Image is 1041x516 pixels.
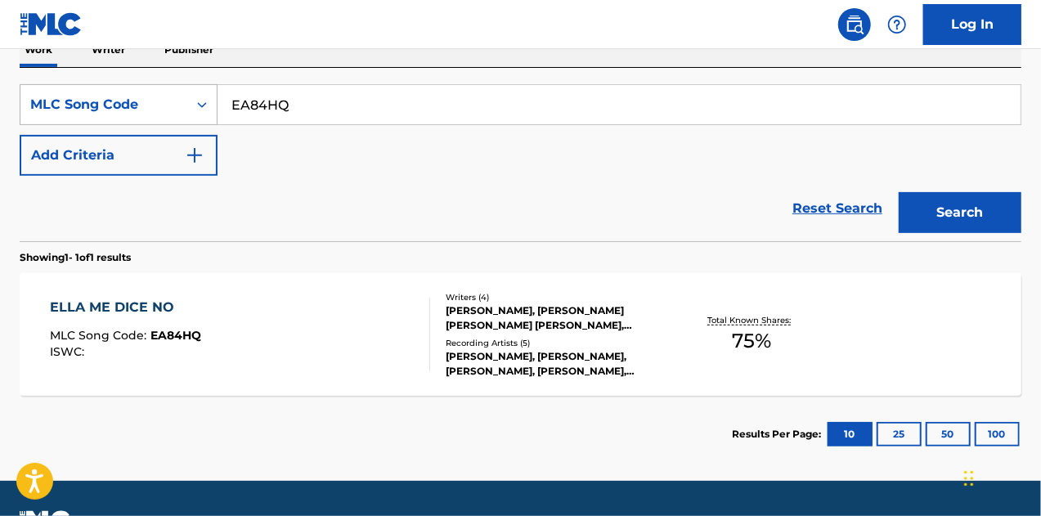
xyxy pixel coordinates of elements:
a: Public Search [838,8,871,41]
div: Widget de chat [959,437,1041,516]
span: EA84HQ [150,328,201,343]
div: Recording Artists ( 5 ) [446,337,668,349]
img: search [845,15,864,34]
p: Publisher [159,33,218,67]
p: Writer [87,33,130,67]
form: Search Form [20,84,1021,241]
a: Reset Search [784,191,891,227]
div: Help [881,8,913,41]
a: Log In [923,4,1021,45]
button: 50 [926,422,971,446]
div: MLC Song Code [30,95,177,114]
button: Add Criteria [20,135,218,176]
p: Showing 1 - 1 of 1 results [20,250,131,265]
span: ISWC : [50,344,88,359]
div: Arrastrar [964,454,974,503]
img: help [887,15,907,34]
img: 9d2ae6d4665cec9f34b9.svg [185,146,204,165]
div: ELLA ME DICE NO [50,298,201,317]
button: 10 [828,422,873,446]
span: MLC Song Code : [50,328,150,343]
a: ELLA ME DICE NOMLC Song Code:EA84HQISWC:Writers (4)[PERSON_NAME], [PERSON_NAME] [PERSON_NAME] [PE... [20,273,1021,396]
div: Writers ( 4 ) [446,291,668,303]
iframe: Chat Widget [959,437,1041,516]
div: [PERSON_NAME], [PERSON_NAME], [PERSON_NAME], [PERSON_NAME], [PERSON_NAME] [446,349,668,379]
img: MLC Logo [20,12,83,36]
p: Results Per Page: [732,427,825,442]
button: 25 [877,422,922,446]
p: Total Known Shares: [708,314,796,326]
span: 75 % [732,326,771,356]
button: Search [899,192,1021,233]
p: Work [20,33,57,67]
button: 100 [975,422,1020,446]
div: [PERSON_NAME], [PERSON_NAME] [PERSON_NAME] [PERSON_NAME], [PERSON_NAME] [446,303,668,333]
